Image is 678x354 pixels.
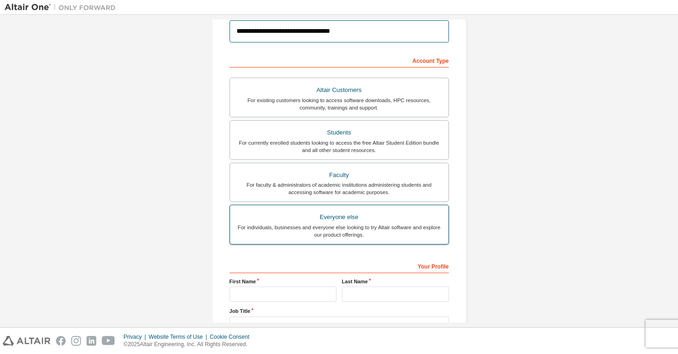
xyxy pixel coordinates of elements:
[102,336,115,346] img: youtube.svg
[230,258,449,273] div: Your Profile
[87,336,96,346] img: linkedin.svg
[210,333,255,341] div: Cookie Consent
[124,341,255,348] p: © 2025 Altair Engineering, Inc. All Rights Reserved.
[236,169,443,182] div: Faculty
[124,333,149,341] div: Privacy
[236,211,443,224] div: Everyone else
[236,97,443,111] div: For existing customers looking to access software downloads, HPC resources, community, trainings ...
[230,278,336,285] label: First Name
[342,278,449,285] label: Last Name
[236,224,443,238] div: For individuals, businesses and everyone else looking to try Altair software and explore our prod...
[236,84,443,97] div: Altair Customers
[5,3,120,12] img: Altair One
[236,139,443,154] div: For currently enrolled students looking to access the free Altair Student Edition bundle and all ...
[230,53,449,67] div: Account Type
[71,336,81,346] img: instagram.svg
[149,333,210,341] div: Website Terms of Use
[236,126,443,139] div: Students
[236,181,443,196] div: For faculty & administrators of academic institutions administering students and accessing softwa...
[3,336,50,346] img: altair_logo.svg
[56,336,66,346] img: facebook.svg
[230,307,449,315] label: Job Title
